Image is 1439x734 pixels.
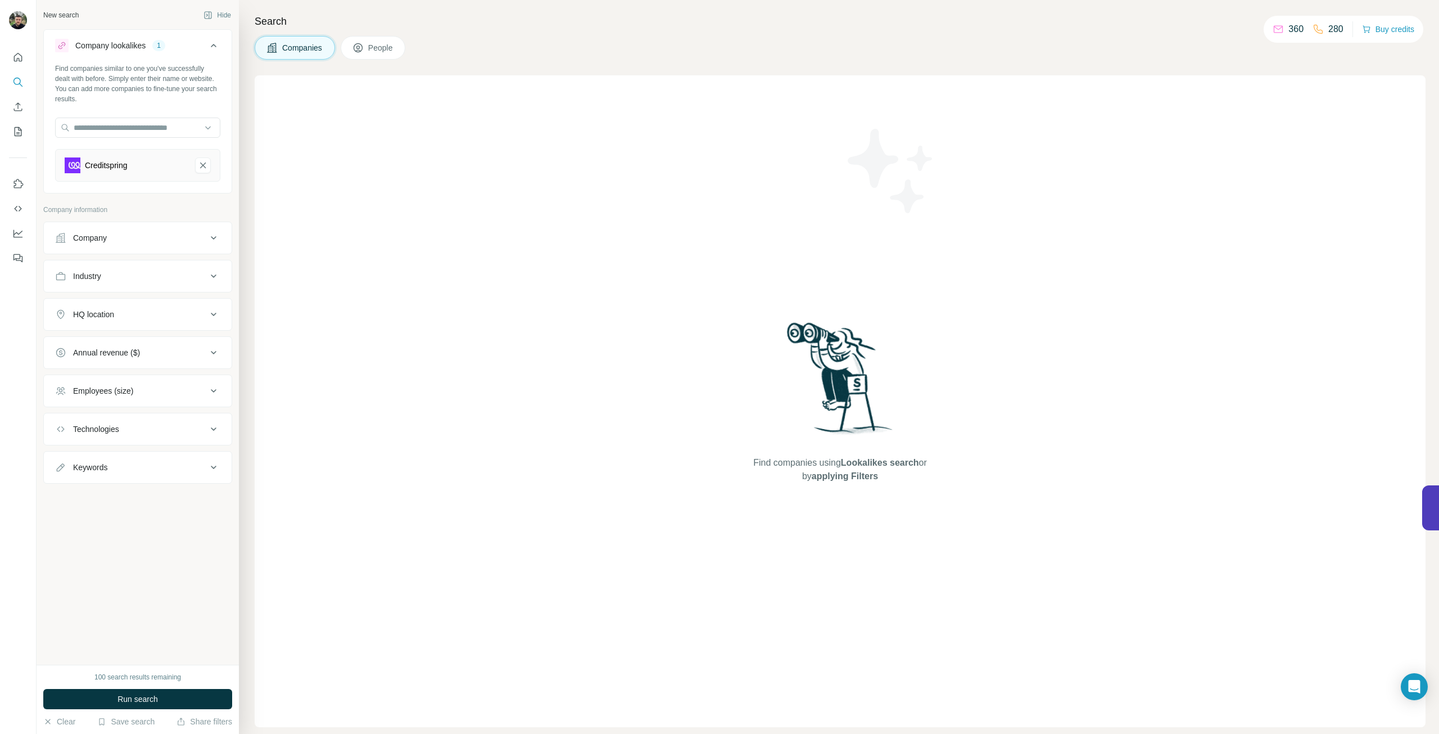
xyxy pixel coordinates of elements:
button: Run search [43,689,232,709]
div: Creditspring [85,160,127,171]
div: Company lookalikes [75,40,146,51]
button: Buy credits [1362,21,1414,37]
p: 280 [1328,22,1343,36]
button: Use Surfe on LinkedIn [9,174,27,194]
span: Companies [282,42,323,53]
span: Find companies using or by [750,456,930,483]
button: Feedback [9,248,27,268]
img: Surfe Illustration - Woman searching with binoculars [782,319,899,445]
button: Company [44,224,232,251]
div: Company [73,232,107,244]
button: Quick start [9,47,27,67]
button: My lists [9,121,27,142]
p: Company information [43,205,232,215]
span: People [368,42,394,53]
button: Save search [97,716,155,727]
span: Lookalikes search [841,458,919,467]
img: Surfe Illustration - Stars [840,120,942,222]
button: Keywords [44,454,232,481]
div: Annual revenue ($) [73,347,140,358]
button: Use Surfe API [9,199,27,219]
button: Industry [44,263,232,290]
div: 100 search results remaining [94,672,181,682]
button: Share filters [177,716,232,727]
button: Hide [196,7,239,24]
div: New search [43,10,79,20]
span: applying Filters [812,471,878,481]
button: Annual revenue ($) [44,339,232,366]
img: Avatar [9,11,27,29]
button: HQ location [44,301,232,328]
div: Technologies [73,424,119,435]
button: Technologies [44,416,232,443]
button: Search [9,72,27,92]
div: Employees (size) [73,385,133,397]
button: Clear [43,716,75,727]
button: Company lookalikes1 [44,32,232,64]
button: Employees (size) [44,377,232,404]
button: Enrich CSV [9,97,27,117]
div: 1 [152,40,165,51]
div: HQ location [73,309,114,320]
div: Open Intercom Messenger [1401,673,1428,700]
div: Find companies similar to one you've successfully dealt with before. Simply enter their name or w... [55,64,220,104]
button: Creditspring-remove-button [195,157,211,173]
div: Industry [73,271,101,282]
button: Dashboard [9,223,27,244]
span: Run search [117,694,158,705]
div: Keywords [73,462,107,473]
img: Creditspring-logo [65,157,80,173]
h4: Search [255,13,1426,29]
p: 360 [1288,22,1304,36]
